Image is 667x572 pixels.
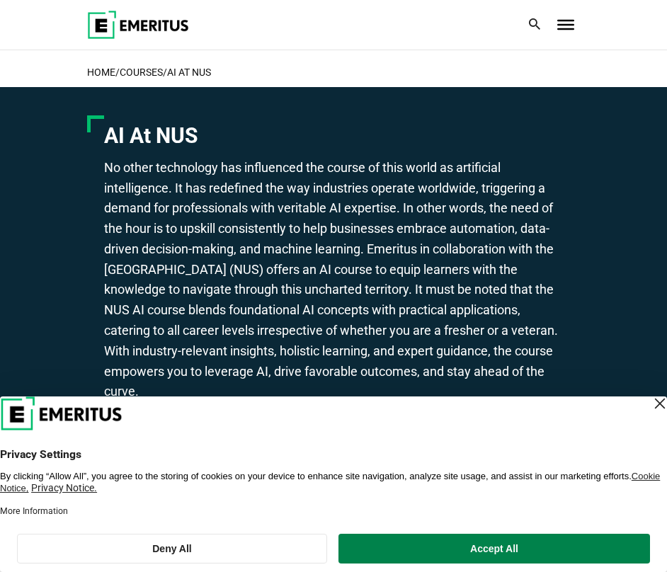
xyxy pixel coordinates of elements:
a: COURSES [120,67,163,78]
a: AI At NUS [167,67,211,78]
button: Toggle Menu [557,20,574,30]
p: No other technology has influenced the course of this world as artificial intelligence. It has re... [104,158,563,403]
a: home [87,67,115,78]
h2: / / [87,57,580,87]
h1: AI At NUS [104,122,563,149]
